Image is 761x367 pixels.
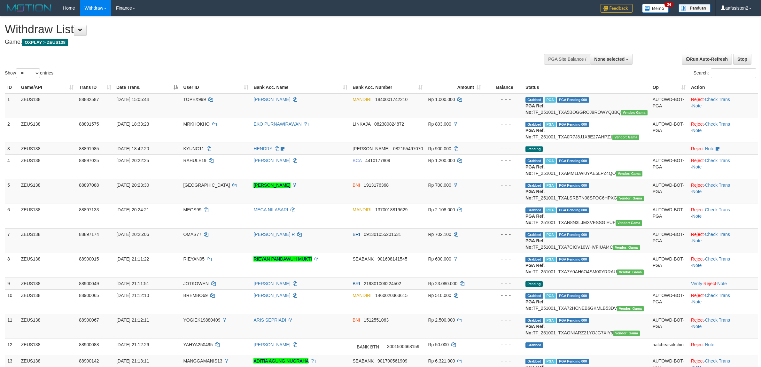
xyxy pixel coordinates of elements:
td: AUTOWD-BOT-PGA [650,93,688,118]
th: Action [688,82,758,93]
a: Reject [691,232,704,237]
div: - - - [486,256,520,262]
span: Copy 1913176368 to clipboard [364,183,389,188]
span: Rp 50.000 [428,342,449,347]
span: Grabbed [525,318,543,323]
span: 88891985 [79,146,99,151]
td: TF_251001_TXAONIARZ21YOJG7XIY9 [523,314,650,339]
td: ZEUS138 [19,253,76,277]
span: Copy 901608141545 to clipboard [377,256,407,262]
span: MRKHOKHO [183,121,209,127]
td: · · [688,204,758,228]
span: SEABANK [353,358,374,363]
td: ZEUS138 [19,204,76,228]
span: PGA Pending [557,359,589,364]
span: Grabbed [525,97,543,103]
span: Grabbed [525,207,543,213]
span: Copy 1460020363615 to clipboard [375,293,408,298]
span: Vendor URL: https://trx31.1velocity.biz [621,110,648,115]
a: Note [692,189,702,194]
td: ZEUS138 [19,179,76,204]
a: Reject [691,183,704,188]
div: - - - [486,207,520,213]
td: 6 [5,204,19,228]
span: [DATE] 21:11:22 [116,256,149,262]
span: Marked by aaftanly [545,293,556,299]
b: PGA Ref. No: [525,128,545,139]
span: [DATE] 21:12:10 [116,293,149,298]
span: BREMBO69 [183,293,207,298]
a: Note [692,103,702,108]
span: 88900049 [79,281,99,286]
span: Copy 091301055201531 to clipboard [364,232,401,237]
span: 88900015 [79,256,99,262]
span: Copy 4410177809 to clipboard [365,158,390,163]
span: Marked by aafpengsreynich [545,183,556,188]
a: Check Trans [705,158,730,163]
td: TF_251001_TXA7Y0AH6O4SM00YRRAU [523,253,650,277]
td: AUTOWD-BOT-PGA [650,314,688,339]
span: [DATE] 20:24:21 [116,207,149,212]
div: - - - [486,157,520,164]
a: Reject [691,97,704,102]
a: Note [692,214,702,219]
span: None selected [594,57,625,62]
th: Trans ID: activate to sort column ascending [76,82,114,93]
span: 34 [664,2,673,7]
td: · [688,143,758,154]
span: SEABANK [353,256,374,262]
td: · · [688,93,758,118]
td: TF_251001_TXA7CIOV10WHVFIUAI4C [523,228,650,253]
span: Marked by aafsolysreylen [545,207,556,213]
span: PGA Pending [557,318,589,323]
span: KYUNG11 [183,146,204,151]
td: 10 [5,289,19,314]
span: Vendor URL: https://trx31.1velocity.biz [617,269,644,275]
th: Bank Acc. Number: activate to sort column ascending [350,82,425,93]
td: ZEUS138 [19,277,76,289]
a: [PERSON_NAME] R [253,232,295,237]
h1: Withdraw List [5,23,501,36]
a: Note [692,128,702,133]
img: Button%20Memo.svg [642,4,669,13]
td: AUTOWD-BOT-PGA [650,204,688,228]
b: PGA Ref. No: [525,189,545,200]
span: Grabbed [525,232,543,238]
b: PGA Ref. No: [525,103,545,115]
td: AUTOWD-BOT-PGA [650,289,688,314]
td: TF_251001_TXA5BOGGROJ9ROWYQ3BQ [523,93,650,118]
td: 12 [5,339,19,355]
span: [DATE] 21:13:11 [116,358,149,363]
a: Check Trans [705,317,730,323]
span: 88897025 [79,158,99,163]
span: Copy 1512551063 to clipboard [364,317,389,323]
span: PGA Pending [557,122,589,127]
td: 1 [5,93,19,118]
b: PGA Ref. No: [525,164,545,176]
span: 88897133 [79,207,99,212]
td: ZEUS138 [19,289,76,314]
span: Rp 510.000 [428,293,451,298]
span: Marked by aaftrukkakada [545,257,556,262]
span: [DATE] 20:22:25 [116,158,149,163]
span: RIEYAN05 [183,256,205,262]
span: Rp 600.000 [428,256,451,262]
b: PGA Ref. No: [525,214,545,225]
a: [PERSON_NAME] [253,342,290,347]
select: Showentries [16,68,40,78]
a: Reject [691,317,704,323]
th: Game/API: activate to sort column ascending [19,82,76,93]
a: Stop [733,54,751,65]
span: Pending [525,146,543,152]
td: 2 [5,118,19,143]
span: 88897174 [79,232,99,237]
b: PGA Ref. No: [525,299,545,311]
span: Marked by aafnoeunsreypich [545,158,556,164]
a: Check Trans [705,97,730,102]
td: TF_251001_TXAN8N3LJMXVESSGIEUF [523,204,650,228]
th: Date Trans.: activate to sort column descending [114,82,181,93]
span: Marked by aafsreyleap [545,318,556,323]
a: Note [692,164,702,169]
th: Balance [484,82,523,93]
div: - - - [486,145,520,152]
